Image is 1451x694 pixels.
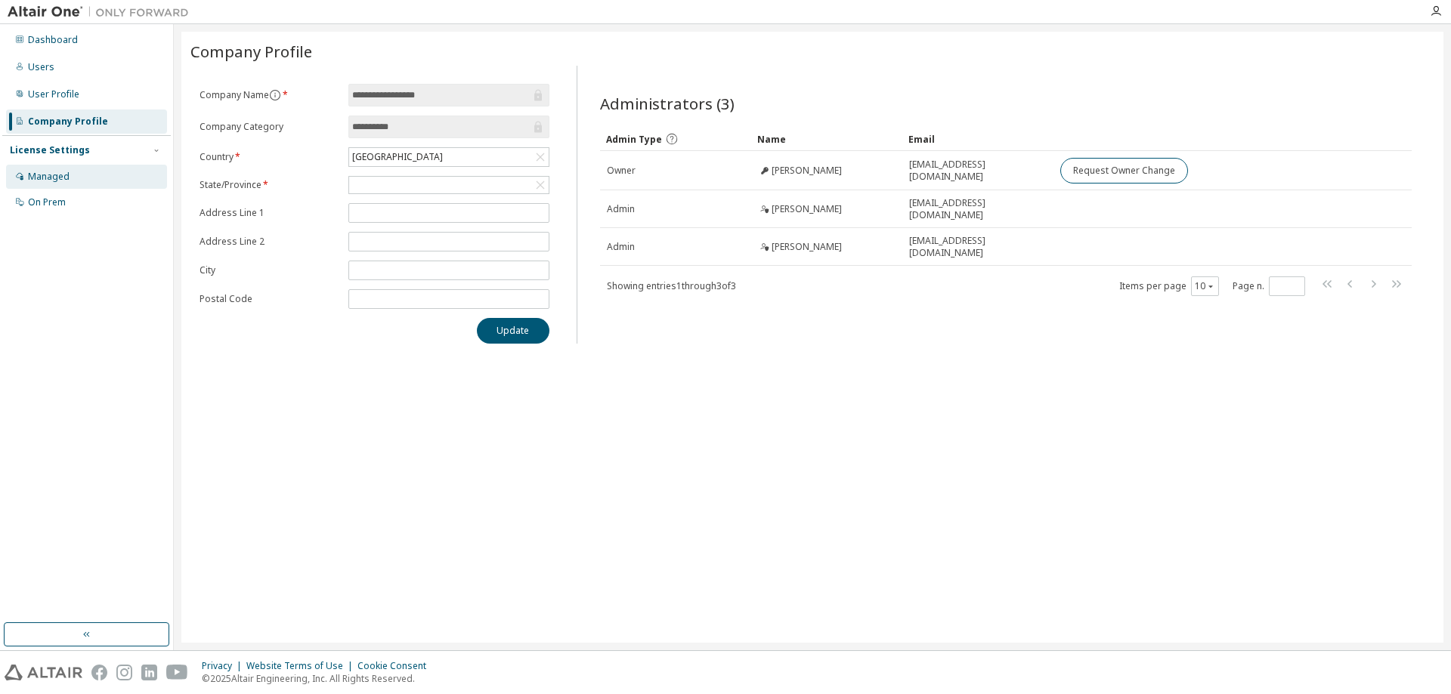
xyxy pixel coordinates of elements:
div: License Settings [10,144,90,156]
span: Admin [607,241,635,253]
div: Cookie Consent [357,660,435,672]
div: Name [757,127,896,151]
div: Privacy [202,660,246,672]
span: [PERSON_NAME] [772,165,842,177]
div: Email [908,127,1047,151]
img: linkedin.svg [141,665,157,680]
div: [GEOGRAPHIC_DATA] [349,148,549,166]
label: Postal Code [200,293,339,305]
div: Managed [28,171,70,183]
p: © 2025 Altair Engineering, Inc. All Rights Reserved. [202,672,435,685]
span: Admin Type [606,133,662,146]
span: Page n. [1233,276,1305,296]
span: [EMAIL_ADDRESS][DOMAIN_NAME] [909,197,1047,221]
label: City [200,264,339,276]
label: Address Line 2 [200,236,339,248]
label: Company Name [200,89,339,101]
label: Country [200,151,339,163]
img: facebook.svg [91,665,107,680]
button: Update [477,318,549,344]
div: [GEOGRAPHIC_DATA] [350,149,445,165]
span: [EMAIL_ADDRESS][DOMAIN_NAME] [909,235,1047,259]
div: Dashboard [28,34,78,46]
div: On Prem [28,196,66,208]
button: information [269,89,281,101]
span: Company Profile [190,41,312,62]
label: Address Line 1 [200,207,339,219]
label: State/Province [200,179,339,191]
div: Users [28,61,54,73]
span: [PERSON_NAME] [772,241,842,253]
div: Website Terms of Use [246,660,357,672]
label: Company Category [200,121,339,133]
button: Request Owner Change [1060,158,1188,184]
img: altair_logo.svg [5,665,82,680]
span: Showing entries 1 through 3 of 3 [607,279,736,292]
img: Altair One [8,5,196,20]
div: Company Profile [28,116,108,128]
div: User Profile [28,88,79,100]
span: Admin [607,203,635,215]
span: [EMAIL_ADDRESS][DOMAIN_NAME] [909,159,1047,183]
span: Administrators (3) [600,93,735,114]
span: [PERSON_NAME] [772,203,842,215]
img: instagram.svg [116,665,132,680]
span: Items per page [1119,276,1219,296]
img: youtube.svg [166,665,188,680]
button: 10 [1195,280,1215,292]
span: Owner [607,165,636,177]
